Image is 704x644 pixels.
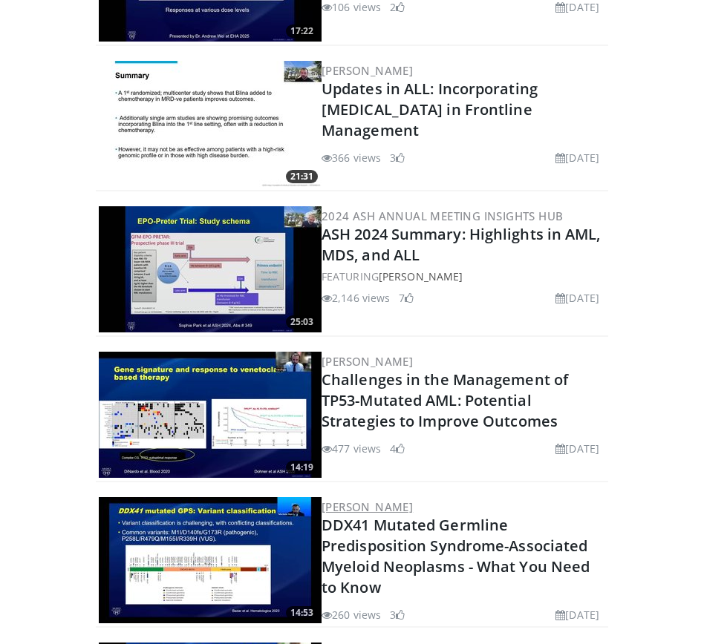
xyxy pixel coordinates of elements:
[322,369,568,431] a: Challenges in the Management of TP53-Mutated AML: Potential Strategies to Improve Outcomes
[286,24,318,38] span: 17:22
[322,208,563,223] a: 2024 ASH Annual Meeting Insights Hub
[286,315,318,329] span: 25:03
[322,150,381,165] li: 366 views
[555,607,599,622] li: [DATE]
[322,441,381,456] li: 477 views
[379,269,463,283] a: [PERSON_NAME]
[322,607,381,622] li: 260 views
[99,206,322,332] img: 09e014a9-d433-4d89-b240-0b9e019fa8dc.300x170_q85_crop-smart_upscale.jpg
[322,269,605,284] div: FEATURING
[99,61,322,187] a: 21:31
[99,352,322,478] a: 14:19
[322,354,413,369] a: [PERSON_NAME]
[322,290,390,306] li: 2,146 views
[99,61,322,187] img: f217b917-cf6d-4648-bddc-bacd3aa60e31.300x170_q85_crop-smart_upscale.jpg
[390,150,405,165] li: 3
[286,170,318,183] span: 21:31
[286,461,318,474] span: 14:19
[555,290,599,306] li: [DATE]
[555,441,599,456] li: [DATE]
[399,290,414,306] li: 7
[322,224,601,265] a: ASH 2024 Summary: Highlights in AML, MDS, and ALL
[322,79,538,140] a: Updates in ALL: Incorporating [MEDICAL_DATA] in Frontline Management
[322,515,590,597] a: DDX41 Mutated Germline Predisposition Syndrome-Associated Myeloid Neoplasms - What You Need to Know
[99,497,322,623] img: edb51d3b-8907-44dc-9a89-92f5c21589af.300x170_q85_crop-smart_upscale.jpg
[99,206,322,332] a: 25:03
[390,441,405,456] li: 4
[99,352,322,478] img: 128c606a-0c2a-4351-83c4-adf5cff162bd.300x170_q85_crop-smart_upscale.jpg
[390,607,405,622] li: 3
[99,497,322,623] a: 14:53
[322,63,413,78] a: [PERSON_NAME]
[322,499,413,514] a: [PERSON_NAME]
[286,606,318,620] span: 14:53
[555,150,599,165] li: [DATE]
